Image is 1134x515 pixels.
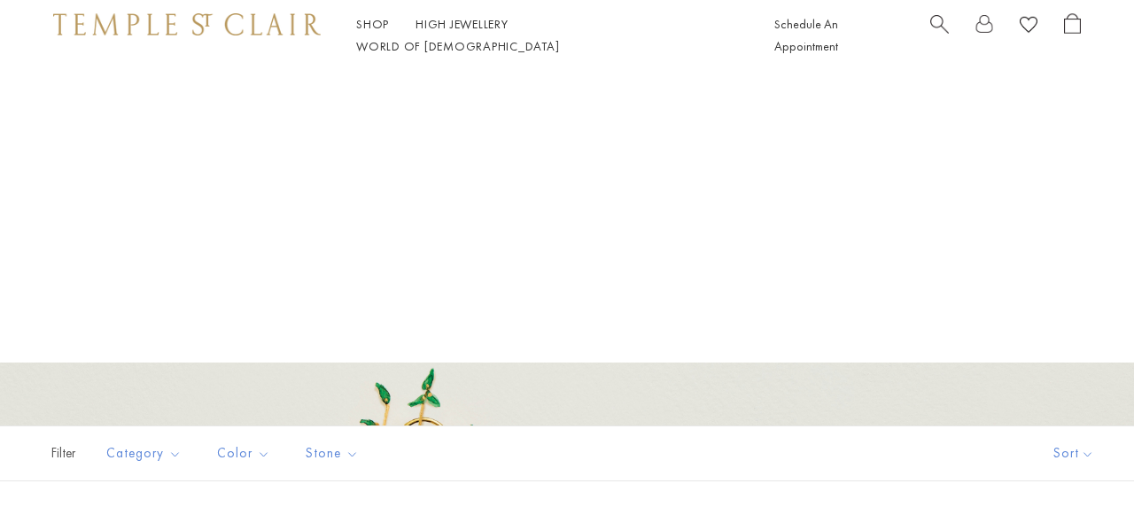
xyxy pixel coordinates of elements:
a: Open Shopping Bag [1064,13,1081,58]
a: World of [DEMOGRAPHIC_DATA]World of [DEMOGRAPHIC_DATA] [356,38,559,54]
a: Search [930,13,949,58]
a: View Wishlist [1020,13,1037,41]
button: Show sort by [1014,426,1134,480]
a: ShopShop [356,16,389,32]
button: Category [93,433,195,473]
img: Temple St. Clair [53,13,321,35]
button: Stone [292,433,372,473]
span: Category [97,442,195,464]
span: Stone [297,442,372,464]
a: High JewelleryHigh Jewellery [416,16,509,32]
span: Color [208,442,283,464]
a: Schedule An Appointment [774,16,838,54]
button: Color [204,433,283,473]
nav: Main navigation [356,13,734,58]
